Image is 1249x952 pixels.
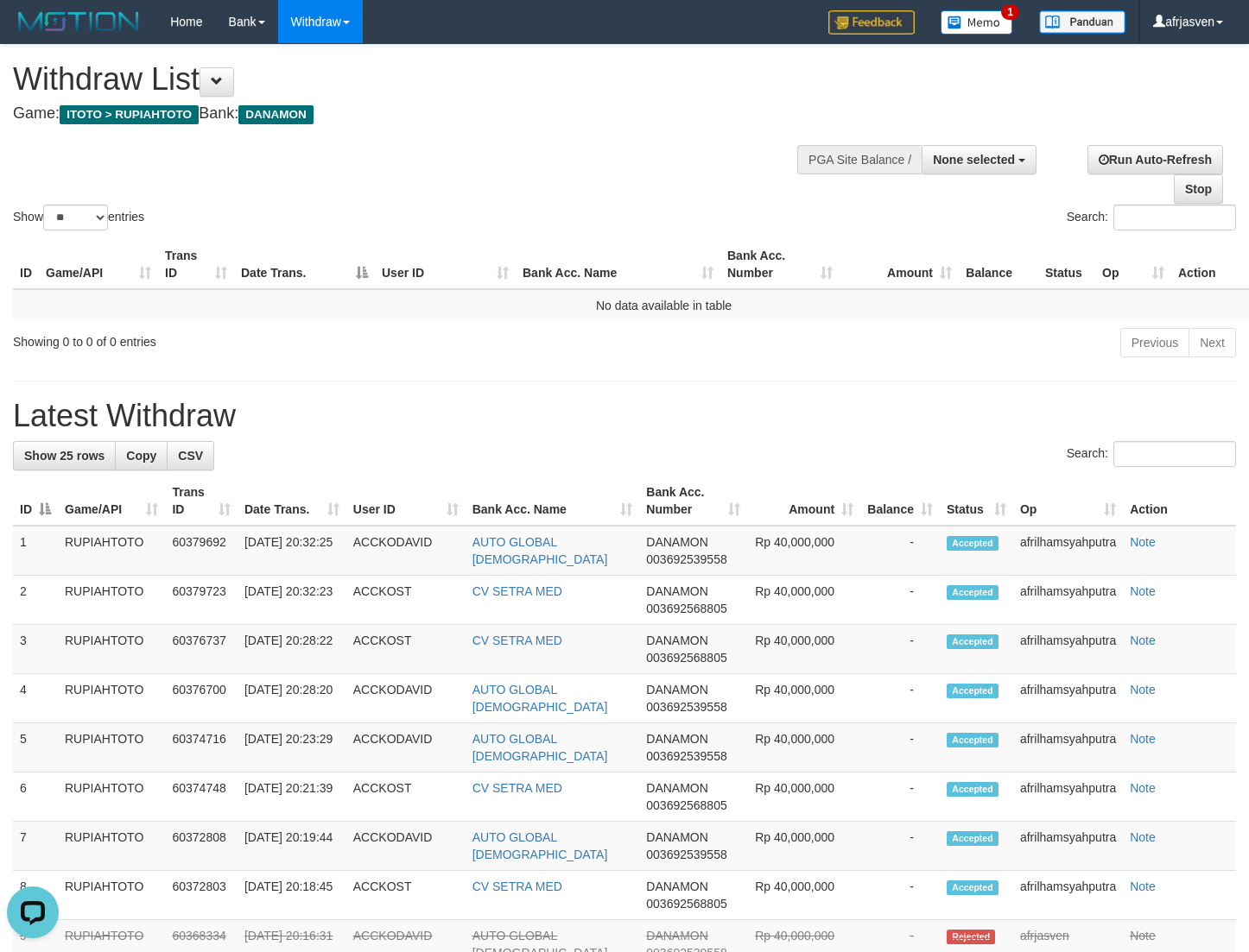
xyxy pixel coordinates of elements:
[947,733,999,747] span: Accepted
[646,798,726,812] span: Copy 003692568805 to clipboard
[13,205,144,230] label: Show entries
[828,10,915,35] img: Feedback.jpg
[13,871,58,920] td: 8
[1013,822,1123,871] td: afrilhamsyahputra
[646,700,726,714] span: Copy 003692539558 to clipboard
[947,684,999,698] span: Accepted
[940,476,1013,526] th: Status: activate to sort column ascending
[747,674,860,723] td: Rp 40,000,000
[860,576,940,625] td: -
[346,674,466,723] td: ACCKODAVID
[178,449,203,463] span: CSV
[1013,772,1123,822] td: afrilhamsyahputra
[346,526,466,576] td: ACCKODAVID
[472,781,562,795] a: CV SETRA MED
[747,476,860,526] th: Amount: activate to sort column ascending
[24,449,105,463] span: Show 25 rows
[1130,929,1156,943] a: Note
[1174,174,1223,204] a: Stop
[646,749,726,763] span: Copy 003692539558 to clipboard
[1013,576,1123,625] td: afrilhamsyahputra
[720,240,840,289] th: Bank Acc. Number: activate to sort column ascending
[747,822,860,871] td: Rp 40,000,000
[13,9,144,35] img: MOTION_logo.png
[238,871,346,920] td: [DATE] 20:18:45
[13,476,58,526] th: ID: activate to sort column descending
[13,62,815,97] h1: Withdraw List
[1130,879,1156,893] a: Note
[346,723,466,772] td: ACCKODAVID
[1130,683,1156,697] a: Note
[238,625,346,674] td: [DATE] 20:28:22
[165,772,237,822] td: 60374748
[58,723,165,772] td: RUPIAHTOTO
[947,930,995,944] span: Rejected
[1113,441,1236,467] input: Search:
[1038,240,1095,289] th: Status
[346,822,466,871] td: ACCKODAVID
[947,880,999,895] span: Accepted
[1130,535,1156,549] a: Note
[860,625,940,674] td: -
[1113,205,1236,230] input: Search:
[58,871,165,920] td: RUPIAHTOTO
[646,634,708,647] span: DANAMON
[947,782,999,797] span: Accepted
[43,205,108,230] select: Showentries
[1130,830,1156,844] a: Note
[1120,328,1189,357] a: Previous
[13,526,58,576] td: 1
[646,584,708,598] span: DANAMON
[13,822,58,871] td: 7
[1189,328,1236,357] a: Next
[860,674,940,723] td: -
[58,822,165,871] td: RUPIAHTOTO
[472,879,562,893] a: CV SETRA MED
[238,822,346,871] td: [DATE] 20:19:44
[39,240,158,289] th: Game/API: activate to sort column ascending
[472,732,608,763] a: AUTO GLOBAL [DEMOGRAPHIC_DATA]
[1123,476,1236,526] th: Action
[472,634,562,647] a: CV SETRA MED
[646,897,726,911] span: Copy 003692568805 to clipboard
[60,105,199,124] span: ITOTO > RUPIAHTOTO
[639,476,747,526] th: Bank Acc. Number: activate to sort column ascending
[1095,240,1171,289] th: Op: activate to sort column ascending
[860,871,940,920] td: -
[472,584,562,598] a: CV SETRA MED
[1130,781,1156,795] a: Note
[58,476,165,526] th: Game/API: activate to sort column ascending
[238,674,346,723] td: [DATE] 20:28:20
[346,476,466,526] th: User ID: activate to sort column ascending
[165,871,237,920] td: 60372803
[941,10,1013,35] img: Button%20Memo.svg
[13,674,58,723] td: 4
[860,476,940,526] th: Balance: activate to sort column ascending
[747,871,860,920] td: Rp 40,000,000
[1039,10,1125,34] img: panduan.png
[466,476,640,526] th: Bank Acc. Name: activate to sort column ascending
[860,723,940,772] td: -
[646,602,726,615] span: Copy 003692568805 to clipboard
[167,441,214,470] a: CSV
[375,240,516,289] th: User ID: activate to sort column ascending
[646,848,726,861] span: Copy 003692539558 to clipboard
[646,830,708,844] span: DANAMON
[840,240,959,289] th: Amount: activate to sort column ascending
[165,723,237,772] td: 60374716
[646,651,726,665] span: Copy 003692568805 to clipboard
[933,153,1015,167] span: None selected
[165,674,237,723] td: 60376700
[797,145,922,174] div: PGA Site Balance /
[646,781,708,795] span: DANAMON
[747,576,860,625] td: Rp 40,000,000
[922,145,1037,174] button: None selected
[646,732,708,746] span: DANAMON
[860,526,940,576] td: -
[165,822,237,871] td: 60372808
[947,831,999,846] span: Accepted
[516,240,720,289] th: Bank Acc. Name: activate to sort column ascending
[13,105,815,123] h4: Game: Bank:
[13,625,58,674] td: 3
[747,625,860,674] td: Rp 40,000,000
